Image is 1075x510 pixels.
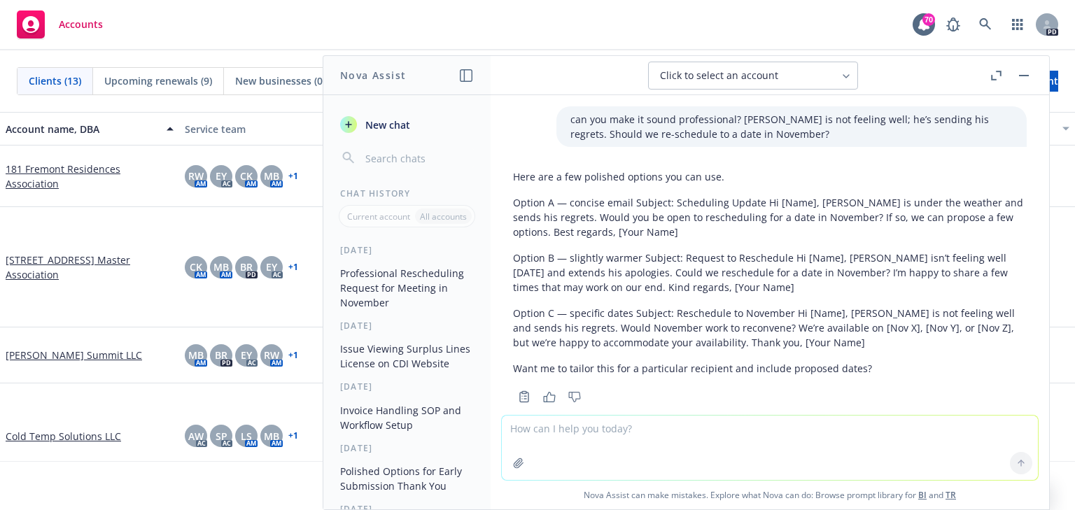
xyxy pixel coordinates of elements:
div: [DATE] [323,244,491,256]
a: Search [971,10,999,38]
a: BI [918,489,927,501]
a: + 1 [288,172,298,180]
div: [DATE] [323,320,491,332]
span: EY [266,260,277,274]
div: Account name, DBA [6,122,158,136]
span: RW [188,169,204,183]
a: + 1 [288,351,298,360]
span: EY [216,169,227,183]
span: MB [264,169,279,183]
span: CK [190,260,202,274]
a: Switch app [1004,10,1032,38]
a: Accounts [11,5,108,44]
span: Clients (13) [29,73,81,88]
span: AW [188,429,204,444]
span: MB [188,348,204,362]
span: New businesses (0) [235,73,325,88]
button: Polished Options for Early Submission Thank You [335,460,479,497]
p: All accounts [420,211,467,222]
span: MB [264,429,279,444]
span: Nova Assist can make mistakes. Explore what Nova can do: Browse prompt library for and [496,481,1044,509]
span: RW [264,348,279,362]
button: Thumbs down [563,387,586,406]
a: [PERSON_NAME] Summit LLC [6,348,142,362]
span: New chat [363,118,410,132]
div: [DATE] [323,381,491,392]
input: Search chats [363,148,474,168]
span: Upcoming renewals (9) [104,73,212,88]
a: Report a Bug [939,10,967,38]
p: Option C — specific dates Subject: Reschedule to November Hi [Name], [PERSON_NAME] is not feeling... [513,306,1027,350]
button: Click to select an account [648,62,858,90]
span: Click to select an account [660,69,778,83]
a: + 1 [288,263,298,271]
div: [DATE] [323,442,491,454]
svg: Copy to clipboard [518,390,531,403]
a: + 1 [288,432,298,440]
span: EY [241,348,252,362]
a: [STREET_ADDRESS] Master Association [6,253,174,282]
p: Option B — slightly warmer Subject: Request to Reschedule Hi [Name], [PERSON_NAME] isn’t feeling ... [513,250,1027,295]
button: Professional Rescheduling Request for Meeting in November [335,262,479,314]
p: can you make it sound professional? [PERSON_NAME] is not feeling well; he’s sending his regrets. ... [570,112,1013,141]
button: Invoice Handling SOP and Workflow Setup [335,399,479,437]
p: Want me to tailor this for a particular recipient and include proposed dates? [513,361,1027,376]
span: Accounts [59,19,103,30]
span: LS [241,429,252,444]
a: Cold Temp Solutions LLC [6,429,121,444]
h1: Nova Assist [340,68,406,83]
button: Service team [179,112,358,146]
div: Chat History [323,187,491,199]
a: 181 Fremont Residences Association [6,162,174,191]
span: SP [216,429,227,444]
div: Service team [185,122,353,136]
a: TR [946,489,956,501]
p: Here are a few polished options you can use. [513,169,1027,184]
p: Current account [347,211,410,222]
button: New chat [335,112,479,137]
button: Issue Viewing Surplus Lines License on CDI Website [335,337,479,375]
div: 70 [922,13,935,26]
span: BR [240,260,253,274]
span: MB [213,260,229,274]
span: BR [215,348,227,362]
span: CK [240,169,253,183]
p: Option A — concise email Subject: Scheduling Update Hi [Name], [PERSON_NAME] is under the weather... [513,195,1027,239]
